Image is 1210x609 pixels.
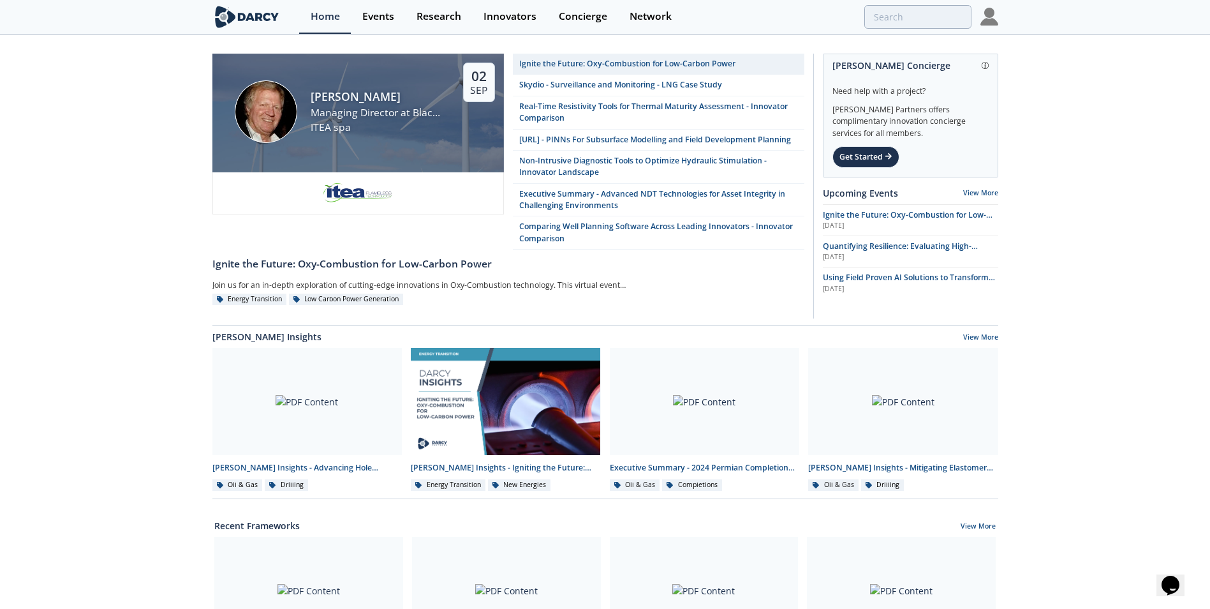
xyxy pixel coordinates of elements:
[235,80,297,143] img: Patrick Imeson
[610,479,660,491] div: Oil & Gas
[488,479,551,491] div: New Energies
[823,221,998,231] div: [DATE]
[212,54,504,250] a: Patrick Imeson [PERSON_NAME] Managing Director at Black Diamond Financial Group ITEA spa 02 Sep
[311,88,441,105] div: [PERSON_NAME]
[513,96,804,130] a: Real-Time Resistivity Tools for Thermal Maturity Assessment - Innovator Comparison
[662,479,722,491] div: Completions
[208,348,407,492] a: PDF Content [PERSON_NAME] Insights - Advancing Hole Cleaning with Automated Cuttings Monitoring O...
[961,522,996,533] a: View More
[483,11,536,22] div: Innovators
[823,252,998,262] div: [DATE]
[513,184,804,217] a: Executive Summary - Advanced NDT Technologies for Asset Integrity in Challenging Environments
[311,11,340,22] div: Home
[559,11,607,22] div: Concierge
[406,348,605,492] a: Darcy Insights - Igniting the Future: Oxy-Combustion for Low-carbon power preview [PERSON_NAME] I...
[470,68,487,84] div: 02
[832,97,989,139] div: [PERSON_NAME] Partners offers complimentary innovation concierge services for all members.
[832,77,989,97] div: Need help with a project?
[808,479,859,491] div: Oil & Gas
[289,294,404,305] div: Low Carbon Power Generation
[861,479,904,491] div: Drilling
[610,462,800,474] div: Executive Summary - 2024 Permian Completion Design Roundtable - [US_STATE][GEOGRAPHIC_DATA]
[212,250,804,271] a: Ignite the Future: Oxy-Combustion for Low-Carbon Power
[823,186,898,200] a: Upcoming Events
[823,272,998,294] a: Using Field Proven AI Solutions to Transform Safety Programs [DATE]
[630,11,672,22] div: Network
[513,75,804,96] a: Skydio - Surveillance and Monitoring - LNG Case Study
[980,8,998,26] img: Profile
[513,130,804,151] a: [URL] - PINNs For Subsurface Modelling and Field Development Planning
[265,479,308,491] div: Drilling
[212,257,804,272] div: Ignite the Future: Oxy-Combustion for Low-Carbon Power
[864,5,971,29] input: Advanced Search
[832,54,989,77] div: [PERSON_NAME] Concierge
[212,330,321,343] a: [PERSON_NAME] Insights
[519,58,735,70] div: Ignite the Future: Oxy-Combustion for Low-Carbon Power
[513,151,804,184] a: Non-Intrusive Diagnostic Tools to Optimize Hydraulic Stimulation - Innovator Landscape
[823,272,995,294] span: Using Field Proven AI Solutions to Transform Safety Programs
[212,462,402,474] div: [PERSON_NAME] Insights - Advancing Hole Cleaning with Automated Cuttings Monitoring
[823,241,978,263] span: Quantifying Resilience: Evaluating High-Impact, Low-Frequency (HILF) Events
[362,11,394,22] div: Events
[212,294,287,305] div: Energy Transition
[470,84,487,97] div: Sep
[311,120,441,135] div: ITEA spa
[212,479,263,491] div: Oil & Gas
[823,241,998,262] a: Quantifying Resilience: Evaluating High-Impact, Low-Frequency (HILF) Events [DATE]
[513,216,804,250] a: Comparing Well Planning Software Across Leading Innovators - Innovator Comparison
[311,105,441,121] div: Managing Director at Black Diamond Financial Group
[212,6,282,28] img: logo-wide.svg
[823,284,998,294] div: [DATE]
[322,179,394,206] img: e2203200-5b7a-4eed-a60e-128142053302
[982,62,989,69] img: information.svg
[411,479,485,491] div: Energy Transition
[212,276,641,294] div: Join us for an in-depth exploration of cutting-edge innovations in Oxy-Combustion technology. Thi...
[832,146,899,168] div: Get Started
[1156,558,1197,596] iframe: chat widget
[214,519,300,532] a: Recent Frameworks
[823,209,998,231] a: Ignite the Future: Oxy-Combustion for Low-Carbon Power [DATE]
[808,462,998,474] div: [PERSON_NAME] Insights - Mitigating Elastomer Swelling Issue in Downhole Drilling Mud Motors
[605,348,804,492] a: PDF Content Executive Summary - 2024 Permian Completion Design Roundtable - [US_STATE][GEOGRAPHIC...
[513,54,804,75] a: Ignite the Future: Oxy-Combustion for Low-Carbon Power
[963,333,998,344] a: View More
[411,462,601,474] div: [PERSON_NAME] Insights - Igniting the Future: Oxy-Combustion for Low-carbon power
[417,11,461,22] div: Research
[963,188,998,197] a: View More
[804,348,1003,492] a: PDF Content [PERSON_NAME] Insights - Mitigating Elastomer Swelling Issue in Downhole Drilling Mud...
[823,209,992,232] span: Ignite the Future: Oxy-Combustion for Low-Carbon Power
